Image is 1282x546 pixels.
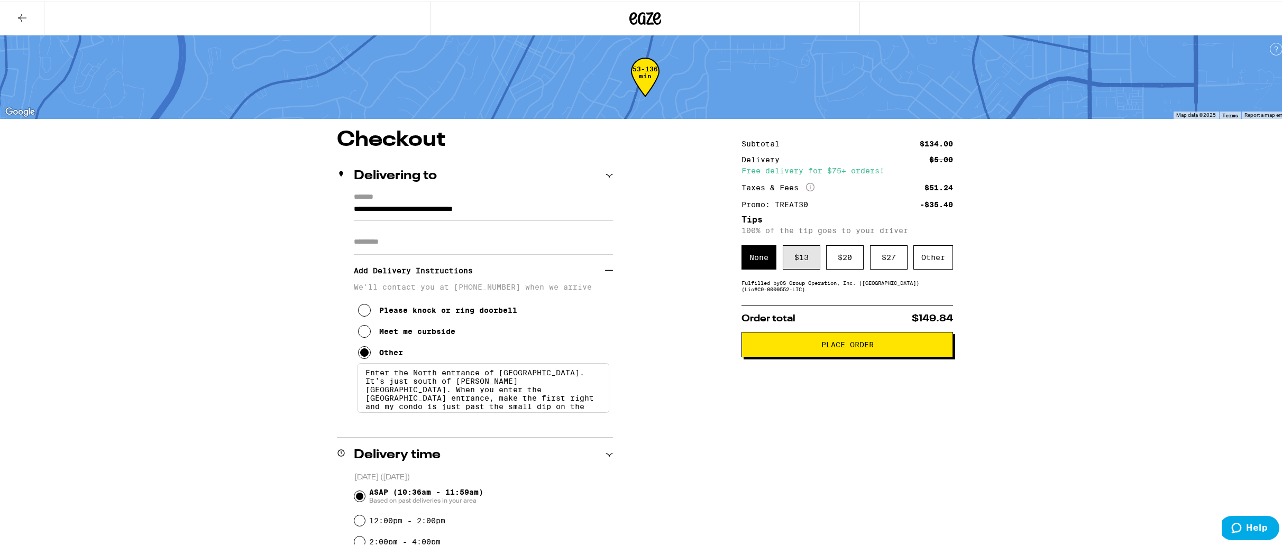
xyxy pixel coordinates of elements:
[369,495,483,503] span: Based on past deliveries in your area
[369,486,483,503] span: ASAP (10:36am - 11:59am)
[337,128,613,149] h1: Checkout
[358,298,517,319] button: Please knock or ring doorbell
[379,326,455,334] div: Meet me curbside
[631,64,660,104] div: 53-136 min
[354,281,613,290] p: We'll contact you at [PHONE_NUMBER] when we arrive
[913,244,953,268] div: Other
[369,515,445,523] label: 12:00pm - 2:00pm
[354,471,613,481] p: [DATE] ([DATE])
[741,330,953,356] button: Place Order
[3,104,38,117] img: Google
[379,347,403,355] div: Other
[1222,110,1238,117] a: Terms
[783,244,820,268] div: $ 13
[924,182,953,190] div: $51.24
[354,257,605,281] h3: Add Delivery Instructions
[920,199,953,207] div: -$35.40
[354,168,437,181] h2: Delivering to
[358,319,455,340] button: Meet me curbside
[379,304,517,313] div: Please knock or ring doorbell
[912,312,953,322] span: $149.84
[741,199,816,207] div: Promo: TREAT30
[369,536,441,544] label: 2:00pm - 4:00pm
[741,225,953,233] p: 100% of the tip goes to your driver
[358,340,403,362] button: Other
[741,278,953,291] div: Fulfilled by CS Group Operation, Inc. ([GEOGRAPHIC_DATA]) (Lic# C9-0000552-LIC )
[920,138,953,146] div: $134.00
[3,104,38,117] a: Open this area in Google Maps (opens a new window)
[741,154,787,162] div: Delivery
[741,165,953,173] div: Free delivery for $75+ orders!
[741,181,814,191] div: Taxes & Fees
[354,447,441,460] h2: Delivery time
[1222,514,1279,541] iframe: Opens a widget where you can find more information
[826,244,864,268] div: $ 20
[929,154,953,162] div: $5.00
[741,312,795,322] span: Order total
[870,244,908,268] div: $ 27
[821,339,874,347] span: Place Order
[741,214,953,223] h5: Tips
[741,244,776,268] div: None
[1176,110,1216,116] span: Map data ©2025
[741,138,787,146] div: Subtotal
